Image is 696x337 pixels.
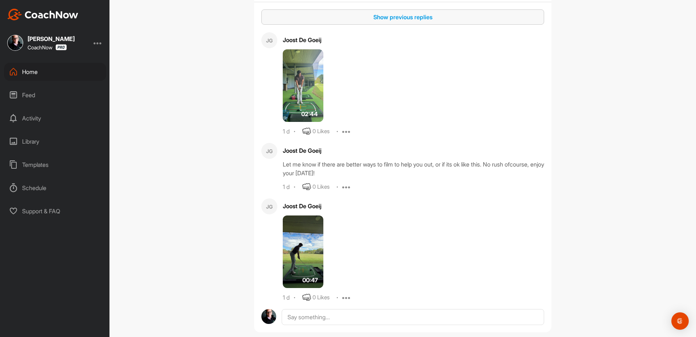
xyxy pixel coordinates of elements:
[7,35,23,51] img: square_d7b6dd5b2d8b6df5777e39d7bdd614c0.jpg
[283,202,544,210] div: Joost De Goeij
[261,143,277,159] div: JG
[4,109,106,127] div: Activity
[267,13,538,21] div: Show previous replies
[4,63,106,81] div: Home
[261,32,277,48] div: JG
[4,202,106,220] div: Support & FAQ
[283,294,290,301] div: 1 d
[301,110,318,118] span: 02:44
[283,146,544,155] div: Joost De Goeij
[7,9,78,20] img: CoachNow
[261,9,544,25] button: Show previous replies
[302,276,318,284] span: 00:47
[4,86,106,104] div: Feed
[312,183,330,191] div: 0 Likes
[4,132,106,151] div: Library
[4,156,106,174] div: Templates
[312,127,330,136] div: 0 Likes
[4,179,106,197] div: Schedule
[28,44,67,50] div: CoachNow
[671,312,689,330] div: Open Intercom Messenger
[28,36,75,42] div: [PERSON_NAME]
[261,309,276,324] img: avatar
[55,44,67,50] img: CoachNow Pro
[261,198,277,214] div: JG
[312,293,330,302] div: 0 Likes
[283,215,323,288] img: media
[283,36,544,44] div: Joost De Goeij
[283,160,544,177] div: Let me know if there are better ways to film to help you out, or if its ok like this. No rush ofc...
[283,128,290,135] div: 1 d
[283,184,290,191] div: 1 d
[283,49,323,122] img: media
